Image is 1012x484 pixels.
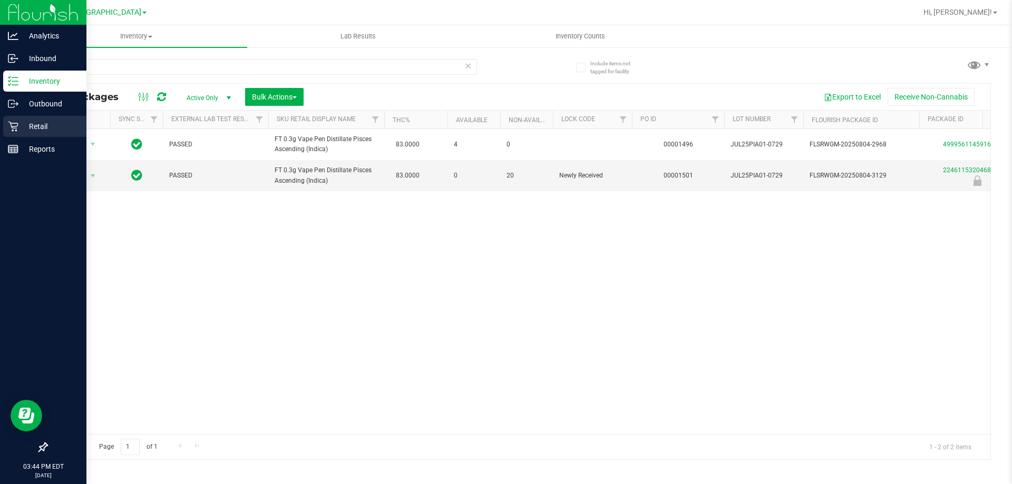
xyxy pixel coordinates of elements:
[46,59,477,75] input: Search Package ID, Item Name, SKU, Lot or Part Number...
[8,76,18,86] inline-svg: Inventory
[8,98,18,109] inline-svg: Outbound
[559,171,626,181] span: Newly Received
[275,134,378,154] span: FT 0.3g Vape Pen Distillate Pisces Ascending (Indica)
[928,115,964,123] a: Package ID
[812,116,878,124] a: Flourish Package ID
[326,32,390,41] span: Lab Results
[731,140,797,150] span: JUL25PIA01-0729
[367,111,384,129] a: Filter
[469,25,691,47] a: Inventory Counts
[561,115,595,123] a: Lock Code
[145,111,163,129] a: Filter
[393,116,410,124] a: THC%
[391,168,425,183] span: 83.0000
[121,439,140,455] input: 1
[5,471,82,479] p: [DATE]
[11,400,42,431] iframe: Resource center
[509,116,556,124] a: Non-Available
[169,140,262,150] span: PASSED
[464,59,472,73] span: Clear
[731,171,797,181] span: JUL25PIA01-0729
[55,91,129,103] span: All Packages
[454,140,494,150] span: 4
[664,172,693,179] a: 00001501
[86,137,100,152] span: select
[810,171,913,181] span: FLSRWGM-20250804-3129
[456,116,488,124] a: Available
[25,32,247,41] span: Inventory
[923,8,992,16] span: Hi, [PERSON_NAME]!
[454,171,494,181] span: 0
[18,75,82,87] p: Inventory
[943,141,1002,148] a: 4999561145916333
[615,111,632,129] a: Filter
[18,97,82,110] p: Outbound
[943,166,1002,174] a: 2246115320468314
[245,88,304,106] button: Bulk Actions
[131,137,142,152] span: In Sync
[921,439,980,455] span: 1 - 2 of 2 items
[18,52,82,65] p: Inbound
[25,25,247,47] a: Inventory
[5,462,82,471] p: 03:44 PM EDT
[169,171,262,181] span: PASSED
[252,93,297,101] span: Bulk Actions
[251,111,268,129] a: Filter
[507,140,547,150] span: 0
[664,141,693,148] a: 00001496
[810,140,913,150] span: FLSRWGM-20250804-2968
[18,29,82,42] p: Analytics
[8,31,18,41] inline-svg: Analytics
[640,115,656,123] a: PO ID
[507,171,547,181] span: 20
[541,32,619,41] span: Inventory Counts
[8,144,18,154] inline-svg: Reports
[275,165,378,185] span: FT 0.3g Vape Pen Distillate Pisces Ascending (Indica)
[817,88,888,106] button: Export to Excel
[391,137,425,152] span: 83.0000
[86,169,100,183] span: select
[18,143,82,155] p: Reports
[90,439,166,455] span: Page of 1
[171,115,254,123] a: External Lab Test Result
[247,25,469,47] a: Lab Results
[590,60,643,75] span: Include items not tagged for facility
[119,115,159,123] a: Sync Status
[8,121,18,132] inline-svg: Retail
[69,8,141,17] span: [GEOGRAPHIC_DATA]
[888,88,975,106] button: Receive Non-Cannabis
[707,111,724,129] a: Filter
[277,115,356,123] a: Sku Retail Display Name
[131,168,142,183] span: In Sync
[733,115,771,123] a: Lot Number
[18,120,82,133] p: Retail
[8,53,18,64] inline-svg: Inbound
[786,111,803,129] a: Filter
